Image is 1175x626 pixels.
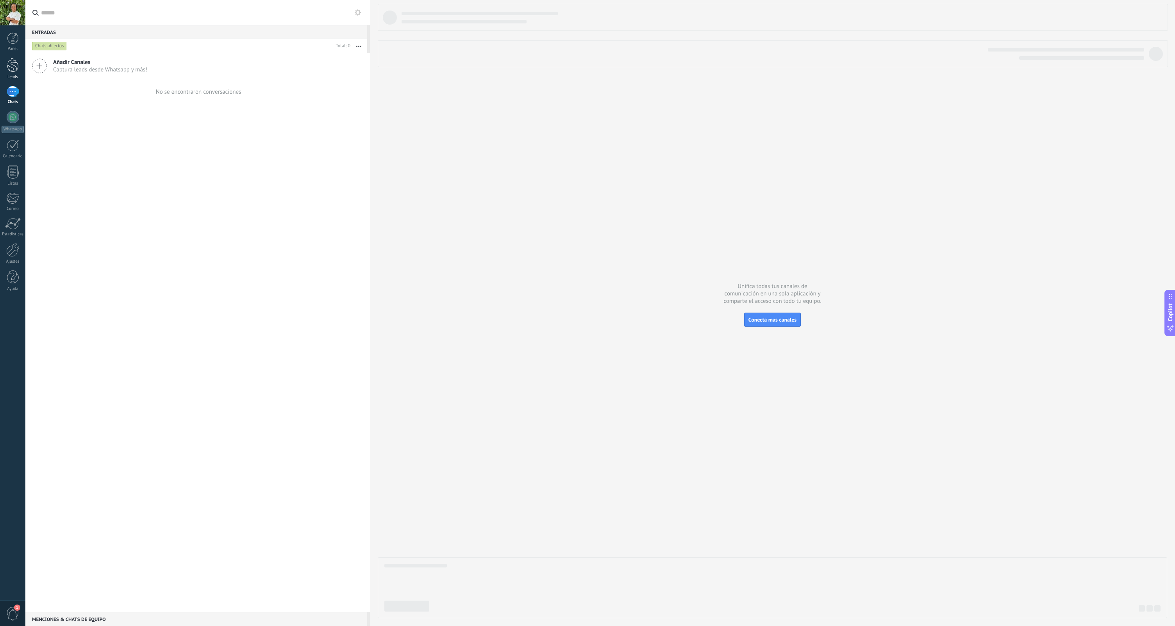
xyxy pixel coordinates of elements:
[25,612,367,626] div: Menciones & Chats de equipo
[350,39,367,53] button: Más
[2,232,24,237] div: Estadísticas
[2,100,24,105] div: Chats
[333,42,350,50] div: Total: 0
[744,313,801,327] button: Conecta más canales
[2,75,24,80] div: Leads
[53,66,147,73] span: Captura leads desde Whatsapp y más!
[2,154,24,159] div: Calendario
[1166,304,1174,322] span: Copilot
[2,181,24,186] div: Listas
[14,605,20,611] span: 1
[32,41,67,51] div: Chats abiertos
[2,206,24,212] div: Correo
[2,46,24,52] div: Panel
[748,316,796,323] span: Conecta más canales
[2,286,24,292] div: Ayuda
[25,25,367,39] div: Entradas
[2,126,24,133] div: WhatsApp
[156,88,241,96] div: No se encontraron conversaciones
[53,59,147,66] span: Añadir Canales
[2,259,24,264] div: Ajustes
